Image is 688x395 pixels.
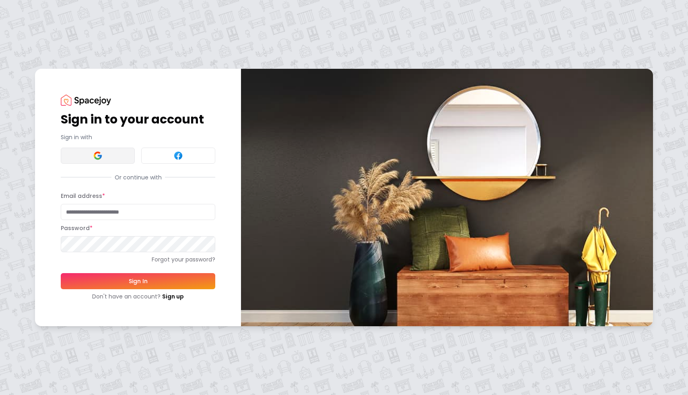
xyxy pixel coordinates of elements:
[111,173,165,181] span: Or continue with
[61,273,215,289] button: Sign In
[61,255,215,263] a: Forgot your password?
[61,192,105,200] label: Email address
[162,292,184,300] a: Sign up
[61,112,215,127] h1: Sign in to your account
[61,224,93,232] label: Password
[93,151,103,160] img: Google signin
[173,151,183,160] img: Facebook signin
[61,133,215,141] p: Sign in with
[61,292,215,300] div: Don't have an account?
[61,95,111,105] img: Spacejoy Logo
[241,69,653,326] img: banner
